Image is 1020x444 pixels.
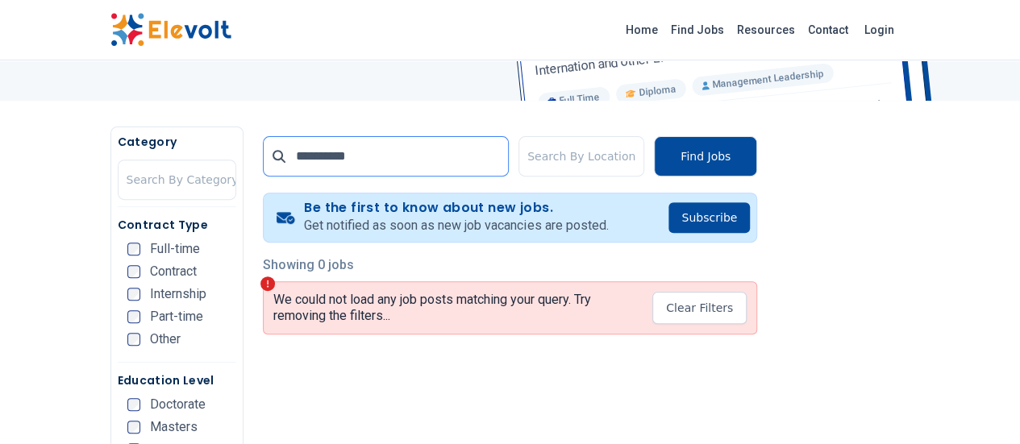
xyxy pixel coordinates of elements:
span: Doctorate [150,398,206,411]
iframe: Chat Widget [939,367,1020,444]
a: Contact [801,17,855,43]
a: Resources [731,17,801,43]
p: Get notified as soon as new job vacancies are posted. [304,216,608,235]
span: Contract [150,265,197,278]
input: Part-time [127,310,140,323]
input: Doctorate [127,398,140,411]
button: Clear Filters [652,292,747,324]
a: Find Jobs [664,17,731,43]
span: Other [150,333,181,346]
span: Part-time [150,310,203,323]
a: Login [855,14,904,46]
input: Full-time [127,243,140,255]
p: We could not load any job posts matching your query. Try removing the filters... [273,292,639,324]
input: Contract [127,265,140,278]
span: Internship [150,288,206,301]
h4: Be the first to know about new jobs. [304,200,608,216]
p: Showing 0 jobs [263,255,757,275]
h5: Contract Type [118,217,236,233]
input: Internship [127,288,140,301]
input: Other [127,333,140,346]
img: Elevolt [110,13,231,47]
a: Home [619,17,664,43]
button: Find Jobs [654,136,757,176]
h5: Education Level [118,372,236,388]
span: Masters [150,421,198,434]
span: Full-time [150,243,200,255]
input: Masters [127,421,140,434]
h5: Category [118,134,236,150]
button: Subscribe [668,202,750,233]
